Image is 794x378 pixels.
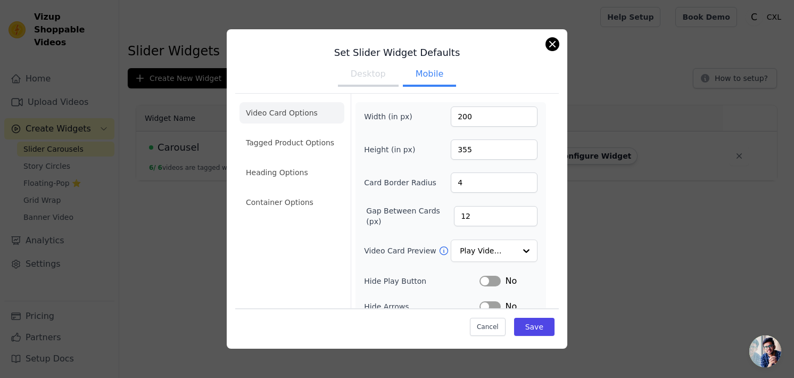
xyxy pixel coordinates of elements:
[364,177,436,188] label: Card Border Radius
[364,276,479,286] label: Hide Play Button
[239,162,344,183] li: Heading Options
[364,245,438,256] label: Video Card Preview
[366,206,454,227] label: Gap Between Cards (px)
[749,335,781,367] a: Open chat
[364,301,479,312] label: Hide Arrows
[514,318,555,336] button: Save
[364,111,422,122] label: Width (in px)
[403,63,456,87] button: Mobile
[546,38,559,51] button: Close modal
[364,144,422,155] label: Height (in px)
[505,275,517,287] span: No
[338,63,399,87] button: Desktop
[235,46,559,59] h3: Set Slider Widget Defaults
[505,300,517,313] span: No
[239,132,344,153] li: Tagged Product Options
[239,102,344,124] li: Video Card Options
[470,318,506,336] button: Cancel
[239,192,344,213] li: Container Options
